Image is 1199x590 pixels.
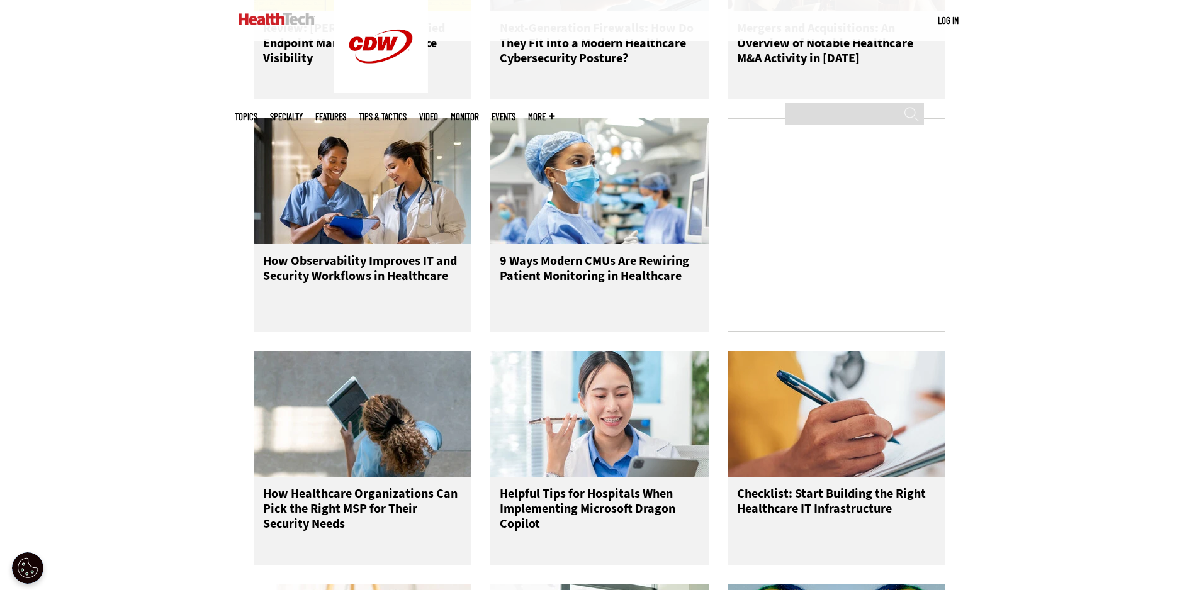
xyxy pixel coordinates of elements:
a: Tips & Tactics [359,112,407,121]
button: Open Preferences [12,552,43,584]
a: MonITor [451,112,479,121]
span: More [528,112,554,121]
div: User menu [938,14,959,27]
img: Nurse using tablet in hospital [254,351,472,477]
span: Topics [235,112,257,121]
a: CDW [334,83,428,96]
a: Events [492,112,515,121]
img: Doctor using phone to dictate to tablet [490,351,709,477]
div: Cookie Settings [12,552,43,584]
img: Person with a clipboard checking a list [728,351,946,477]
a: Doctor using phone to dictate to tablet Helpful Tips for Hospitals When Implementing Microsoft Dr... [490,351,709,565]
h3: How Observability Improves IT and Security Workflows in Healthcare [263,253,463,304]
a: nurse check monitor in the OR 9 Ways Modern CMUs Are Rewiring Patient Monitoring in Healthcare [490,118,709,332]
span: Specialty [270,112,303,121]
img: nurse check monitor in the OR [490,118,709,244]
h3: Helpful Tips for Hospitals When Implementing Microsoft Dragon Copilot [500,486,699,537]
a: Log in [938,14,959,26]
h3: Checklist: Start Building the Right Healthcare IT Infrastructure [737,486,937,537]
h3: 9 Ways Modern CMUs Are Rewiring Patient Monitoring in Healthcare [500,253,699,304]
a: Nurse and doctor coordinating How Observability Improves IT and Security Workflows in Healthcare [254,118,472,332]
a: Video [419,112,438,121]
img: Nurse and doctor coordinating [254,118,472,244]
img: Home [239,13,315,25]
a: Nurse using tablet in hospital How Healthcare Organizations Can Pick the Right MSP for Their Secu... [254,351,472,565]
a: Person with a clipboard checking a list Checklist: Start Building the Right Healthcare IT Infrast... [728,351,946,565]
a: Features [315,112,346,121]
h3: How Healthcare Organizations Can Pick the Right MSP for Their Security Needs [263,486,463,537]
iframe: advertisement [742,145,931,303]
